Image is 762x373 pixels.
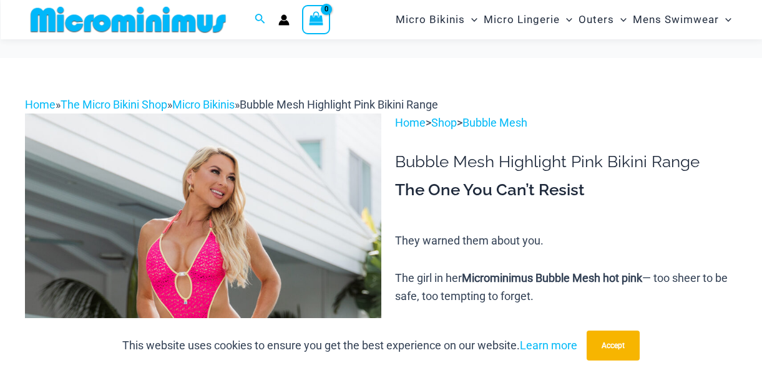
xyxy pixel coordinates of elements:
[302,5,331,34] a: View Shopping Cart, empty
[630,4,735,36] a: Mens SwimwearMenu ToggleMenu Toggle
[25,98,56,111] a: Home
[481,4,575,36] a: Micro LingerieMenu ToggleMenu Toggle
[431,116,457,129] a: Shop
[278,14,290,26] a: Account icon link
[719,4,731,36] span: Menu Toggle
[25,98,438,111] span: » » »
[240,98,438,111] span: Bubble Mesh Highlight Pink Bikini Range
[396,4,465,36] span: Micro Bikinis
[395,152,737,172] h1: Bubble Mesh Highlight Pink Bikini Range
[579,4,614,36] span: Outers
[560,4,572,36] span: Menu Toggle
[462,271,642,284] b: Microminimus Bubble Mesh hot pink
[393,4,481,36] a: Micro BikinisMenu ToggleMenu Toggle
[520,339,577,352] a: Learn more
[255,12,266,27] a: Search icon link
[633,4,719,36] span: Mens Swimwear
[587,331,640,361] button: Accept
[462,116,527,129] a: Bubble Mesh
[395,114,737,132] p: > >
[395,180,737,201] h3: The One You Can’t Resist
[172,98,235,111] a: Micro Bikinis
[122,336,577,355] p: This website uses cookies to ensure you get the best experience on our website.
[391,2,737,37] nav: Site Navigation
[614,4,627,36] span: Menu Toggle
[395,116,426,129] a: Home
[465,4,477,36] span: Menu Toggle
[484,4,560,36] span: Micro Lingerie
[575,4,630,36] a: OutersMenu ToggleMenu Toggle
[61,98,167,111] a: The Micro Bikini Shop
[26,6,231,34] img: MM SHOP LOGO FLAT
